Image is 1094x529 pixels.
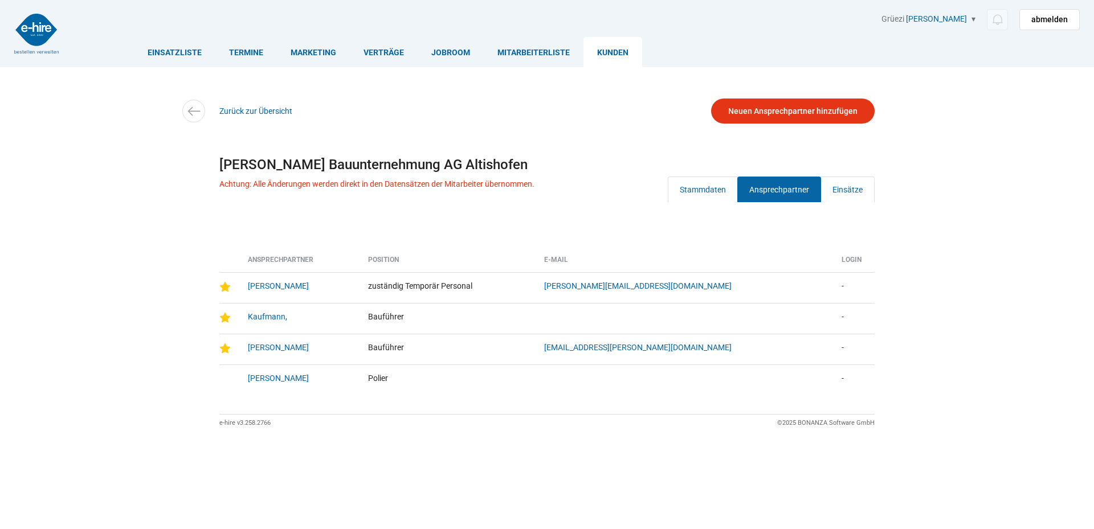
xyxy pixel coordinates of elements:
img: icon-arrow-left.svg [186,103,202,120]
a: [PERSON_NAME] [248,343,309,352]
td: Bauführer [360,303,536,334]
a: Mitarbeiterliste [484,37,583,67]
a: Neuen Ansprechpartner hinzufügen [711,99,875,124]
th: E-Mail [536,256,833,272]
a: Zurück zur Übersicht [219,106,292,116]
h1: [PERSON_NAME] Bauunternehmung AG Altishofen [219,153,875,177]
img: logo2.png [14,14,59,54]
a: [EMAIL_ADDRESS][PERSON_NAME][DOMAIN_NAME] [544,343,732,352]
div: ©2025 BONANZA Software GmbH [777,415,875,432]
td: - [833,303,875,334]
a: [PERSON_NAME] [248,281,309,290]
div: e-hire v3.258.2766 [219,415,271,432]
td: - [833,272,875,303]
a: Ansprechpartner [737,177,821,202]
th: Position [360,256,536,272]
img: Star-icon.png [219,281,231,293]
a: Kunden [583,37,642,67]
a: [PERSON_NAME][EMAIL_ADDRESS][DOMAIN_NAME] [544,281,732,290]
a: Kaufmann, [248,312,287,321]
th: Ansprechpartner [239,256,360,272]
a: Einsätze [820,177,875,202]
td: Bauführer [360,334,536,364]
td: zuständig Temporär Personal [360,272,536,303]
img: Star-icon.png [219,312,231,323]
a: [PERSON_NAME] [906,14,967,23]
a: [PERSON_NAME] [248,374,309,383]
th: Login [833,256,875,272]
td: - [833,334,875,364]
a: Marketing [277,37,350,67]
a: Verträge [350,37,418,67]
td: Polier [360,364,536,391]
a: Jobroom [418,37,484,67]
div: Grüezi [881,14,1080,30]
a: Termine [215,37,277,67]
img: icon-notification.svg [990,13,1005,27]
a: abmelden [1019,9,1080,30]
img: Star-icon.png [219,343,231,354]
a: Stammdaten [668,177,738,202]
a: Einsatzliste [134,37,215,67]
p: Achtung: Alle Änderungen werden direkt in den Datensätzen der Mitarbeiter übernommen. [219,179,534,188]
td: - [833,364,875,391]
